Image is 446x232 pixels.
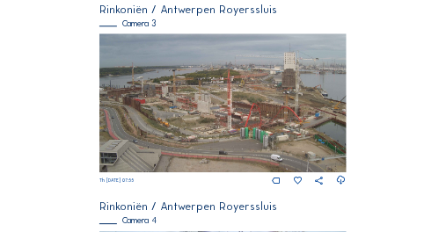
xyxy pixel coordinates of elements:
[99,4,346,15] div: Rinkoniën / Antwerpen Royerssluis
[99,201,346,212] div: Rinkoniën / Antwerpen Royerssluis
[99,216,346,225] div: Camera 4
[99,19,346,28] div: Camera 3
[99,178,134,183] span: Th [DATE] 07:55
[99,33,346,172] img: Image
